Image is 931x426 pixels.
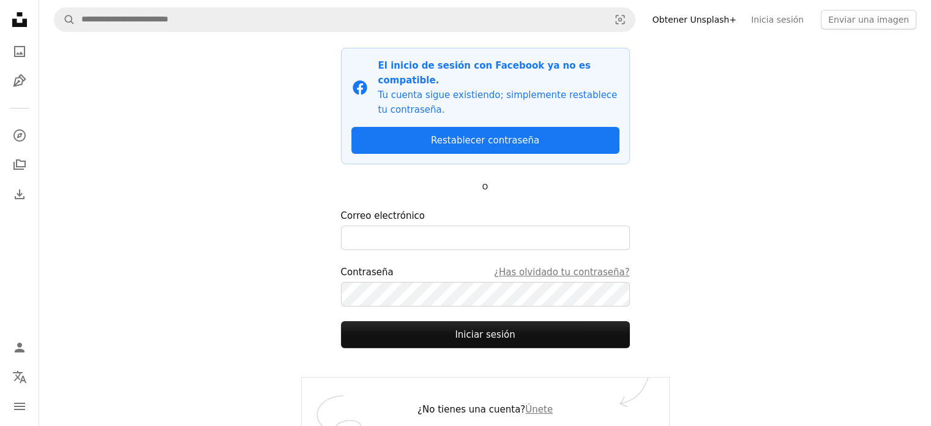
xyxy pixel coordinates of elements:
a: Inicio — Unsplash [7,7,32,34]
p: Tu cuenta sigue existiendo; simplemente restablece tu contraseña. [378,88,619,117]
input: Contraseña¿Has olvidado tu contraseña? [341,282,630,306]
input: Correo electrónico [341,226,630,250]
label: Correo electrónico [341,208,630,250]
button: Menú [7,394,32,419]
div: Contraseña [341,265,630,280]
small: O [482,183,488,191]
a: Únete [525,404,553,415]
button: Idioma [7,365,32,389]
a: Fotos [7,39,32,64]
p: El inicio de sesión con Facebook ya no es compatible. [378,58,619,88]
a: Obtener Unsplash+ [645,10,744,29]
a: Iniciar sesión / Registrarse [7,335,32,360]
button: Enviar una imagen [821,10,916,29]
a: Explorar [7,123,32,148]
a: Ilustraciones [7,69,32,93]
a: Historial de descargas [7,182,32,207]
a: Restablecer contraseña [351,127,619,154]
a: ¿Has olvidado tu contraseña? [494,265,630,280]
button: Iniciar sesión [341,321,630,348]
a: Colecciones [7,153,32,177]
a: Inicia sesión [744,10,811,29]
form: Encuentra imágenes en todo el sitio [54,7,635,32]
button: Buscar en Unsplash [54,8,75,31]
button: Búsqueda visual [605,8,635,31]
